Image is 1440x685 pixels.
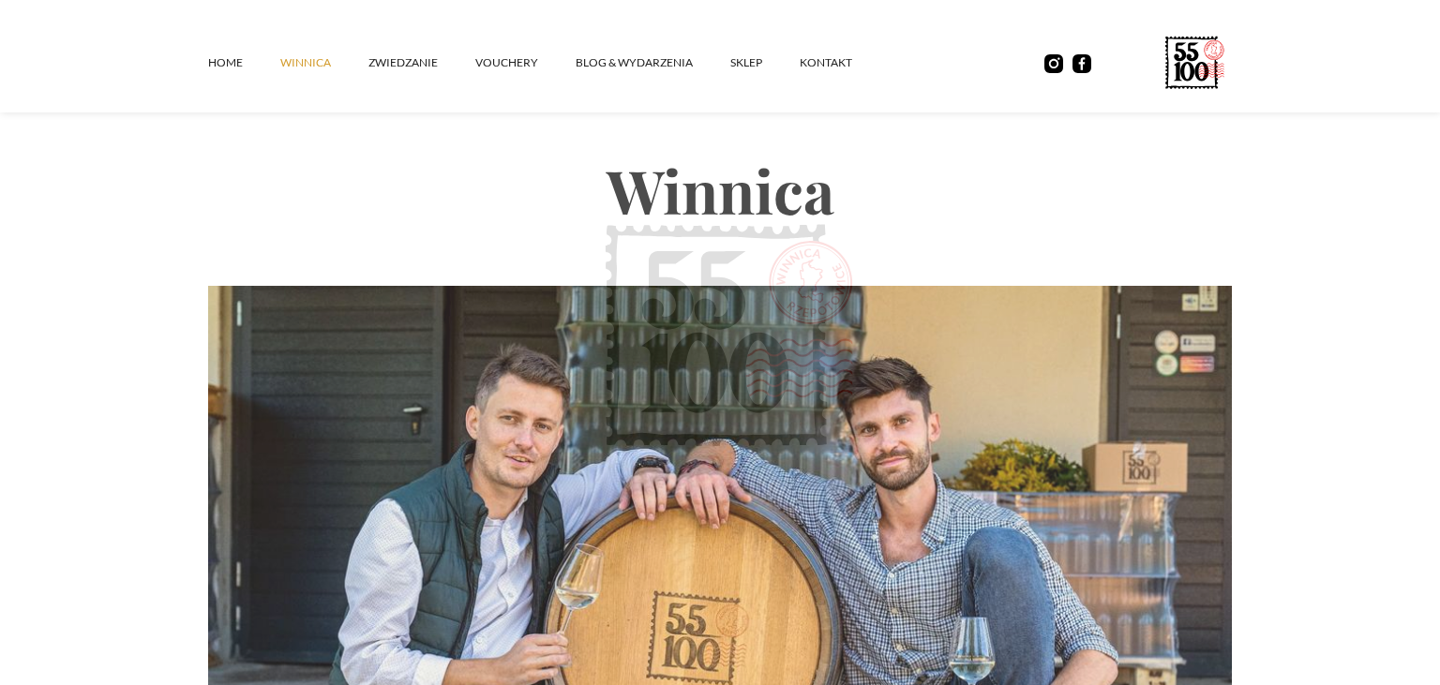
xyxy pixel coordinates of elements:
a: Blog & Wydarzenia [576,35,730,91]
a: kontakt [800,35,890,91]
a: winnica [280,35,368,91]
a: SKLEP [730,35,800,91]
a: vouchery [475,35,576,91]
a: Home [208,35,280,91]
a: ZWIEDZANIE [368,35,475,91]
